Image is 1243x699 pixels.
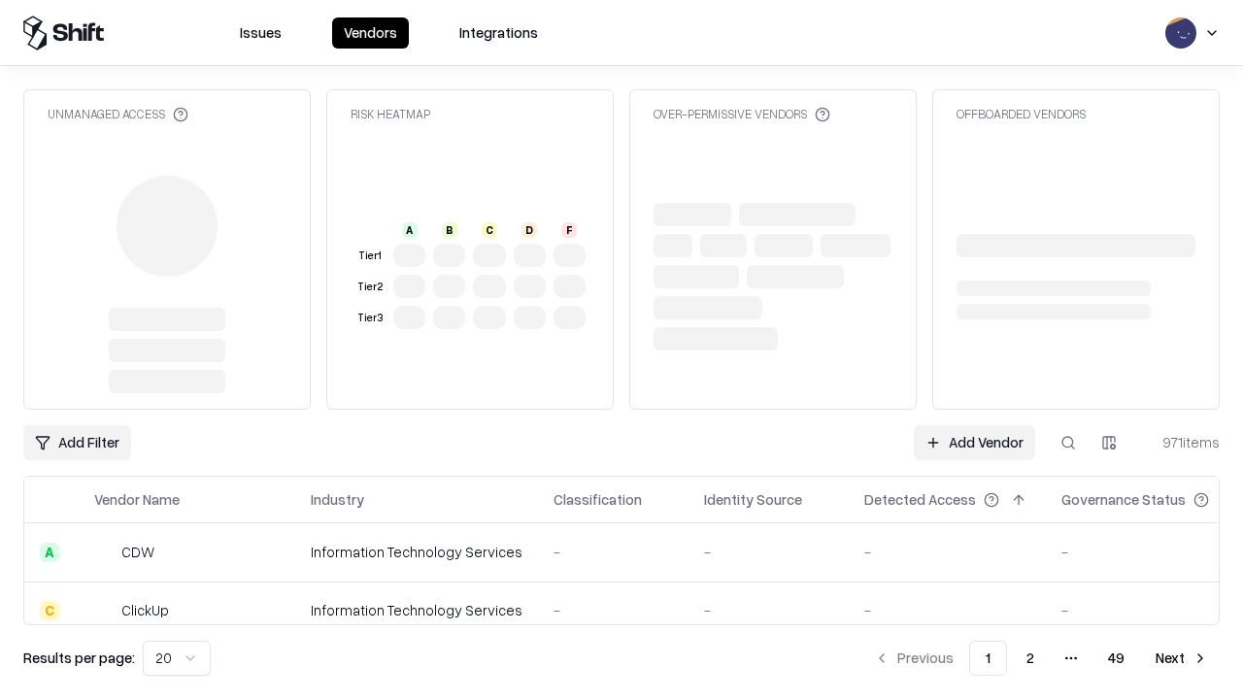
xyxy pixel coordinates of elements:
button: Integrations [448,17,550,49]
button: 2 [1011,641,1050,676]
img: CDW [94,543,114,562]
div: Identity Source [704,489,802,510]
div: C [482,222,497,238]
a: Add Vendor [914,425,1035,460]
div: Industry [311,489,364,510]
div: - [864,542,1030,562]
div: A [40,543,59,562]
button: Next [1144,641,1220,676]
div: - [704,600,833,620]
div: Over-Permissive Vendors [654,106,830,122]
div: - [1061,542,1240,562]
div: Risk Heatmap [351,106,430,122]
div: - [864,600,1030,620]
div: Governance Status [1061,489,1186,510]
div: - [704,542,833,562]
button: Vendors [332,17,409,49]
div: Offboarded Vendors [957,106,1086,122]
p: Results per page: [23,648,135,668]
div: A [402,222,418,238]
div: B [442,222,457,238]
div: Tier 3 [354,310,386,326]
div: Classification [554,489,642,510]
div: Detected Access [864,489,976,510]
div: Unmanaged Access [48,106,188,122]
div: Tier 2 [354,279,386,295]
div: - [1061,600,1240,620]
button: Add Filter [23,425,131,460]
div: Information Technology Services [311,600,522,620]
div: Vendor Name [94,489,180,510]
button: 1 [969,641,1007,676]
div: ClickUp [121,600,169,620]
button: Issues [228,17,293,49]
div: Information Technology Services [311,542,522,562]
img: ClickUp [94,601,114,620]
div: 971 items [1142,432,1220,452]
nav: pagination [862,641,1220,676]
div: Tier 1 [354,248,386,264]
div: CDW [121,542,154,562]
div: C [40,601,59,620]
div: F [561,222,577,238]
div: D [521,222,537,238]
div: - [554,542,673,562]
div: - [554,600,673,620]
button: 49 [1092,641,1140,676]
